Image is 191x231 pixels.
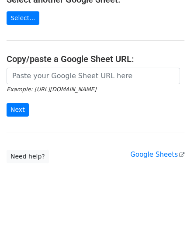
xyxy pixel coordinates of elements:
input: Next [7,103,29,117]
a: Select... [7,11,39,25]
input: Paste your Google Sheet URL here [7,68,180,84]
iframe: Chat Widget [147,189,191,231]
h4: Copy/paste a Google Sheet URL: [7,54,184,64]
small: Example: [URL][DOMAIN_NAME] [7,86,96,93]
a: Need help? [7,150,49,163]
a: Google Sheets [130,151,184,159]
